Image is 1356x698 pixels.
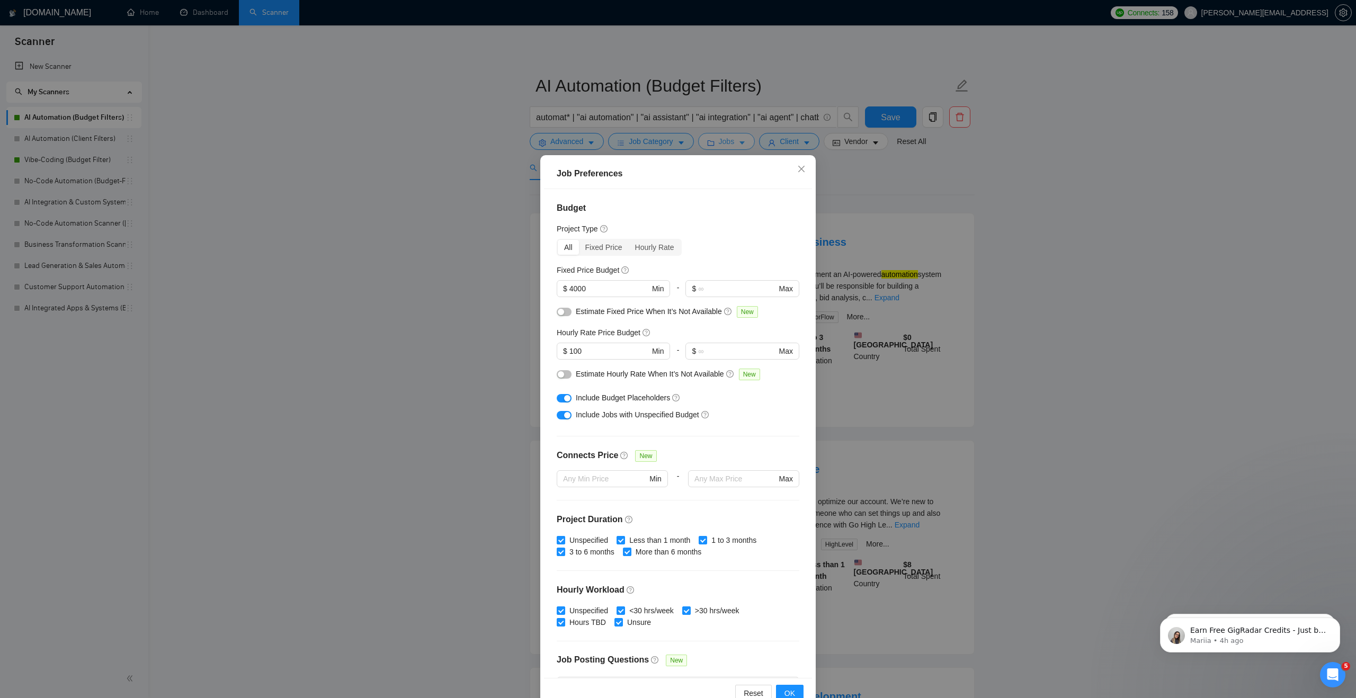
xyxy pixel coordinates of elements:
h5: Fixed Price Budget [557,264,619,276]
span: question-circle [625,515,634,524]
span: 1 to 3 months [707,534,761,546]
span: question-circle [627,586,635,594]
span: >30 hrs/week [691,605,744,616]
h4: Hourly Workload [557,584,799,596]
span: New [737,306,758,318]
span: Include Jobs with Unspecified Budget [576,410,699,419]
span: Unspecified [565,605,612,616]
iframe: Intercom notifications message [1144,595,1356,669]
span: Min [652,283,664,294]
span: $ [563,283,567,294]
span: question-circle [701,410,710,419]
span: Include Budget Placeholders [576,393,670,402]
span: <30 hrs/week [625,605,678,616]
span: $ [692,283,696,294]
span: question-circle [651,656,659,664]
input: Any Min Price [563,473,647,485]
span: Hours TBD [565,616,610,628]
span: $ [563,345,567,357]
span: Less than 1 month [625,534,694,546]
span: Max [779,283,793,294]
button: Close [787,155,816,184]
input: ∞ [698,345,777,357]
span: Unspecified [565,534,612,546]
span: question-circle [620,451,629,460]
h5: Hourly Rate Price Budget [557,327,640,338]
span: 5 [1342,662,1350,670]
span: $ [692,345,696,357]
span: Estimate Hourly Rate When It’s Not Available [576,370,724,378]
span: question-circle [643,328,651,337]
div: Hourly Rate [629,240,681,255]
div: - [670,280,685,306]
h4: Job Posting Questions [557,654,649,666]
h5: Project Type [557,223,598,235]
div: - [668,470,688,500]
input: 0 [569,345,650,357]
div: All [558,240,579,255]
span: Max [779,345,793,357]
span: New [635,450,656,462]
span: question-circle [726,370,735,378]
span: close [797,165,806,173]
span: question-circle [621,266,630,274]
h4: Project Duration [557,513,799,526]
input: 0 [569,283,650,294]
div: - [670,343,685,368]
h4: Budget [557,202,799,214]
span: Min [649,473,662,485]
span: question-circle [672,393,681,402]
span: More than 6 months [631,546,706,558]
div: Job Preferences [557,167,799,180]
div: Fixed Price [579,240,629,255]
span: 3 to 6 months [565,546,619,558]
span: New [739,369,760,380]
span: question-circle [600,225,609,233]
input: Any Max Price [694,473,777,485]
iframe: Intercom live chat [1320,662,1345,687]
span: Estimate Fixed Price When It’s Not Available [576,307,722,316]
span: New [666,655,687,666]
span: question-circle [724,307,733,316]
input: ∞ [698,283,777,294]
span: Unsure [623,616,655,628]
span: Min [652,345,664,357]
span: Max [779,473,793,485]
h4: Connects Price [557,449,618,462]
